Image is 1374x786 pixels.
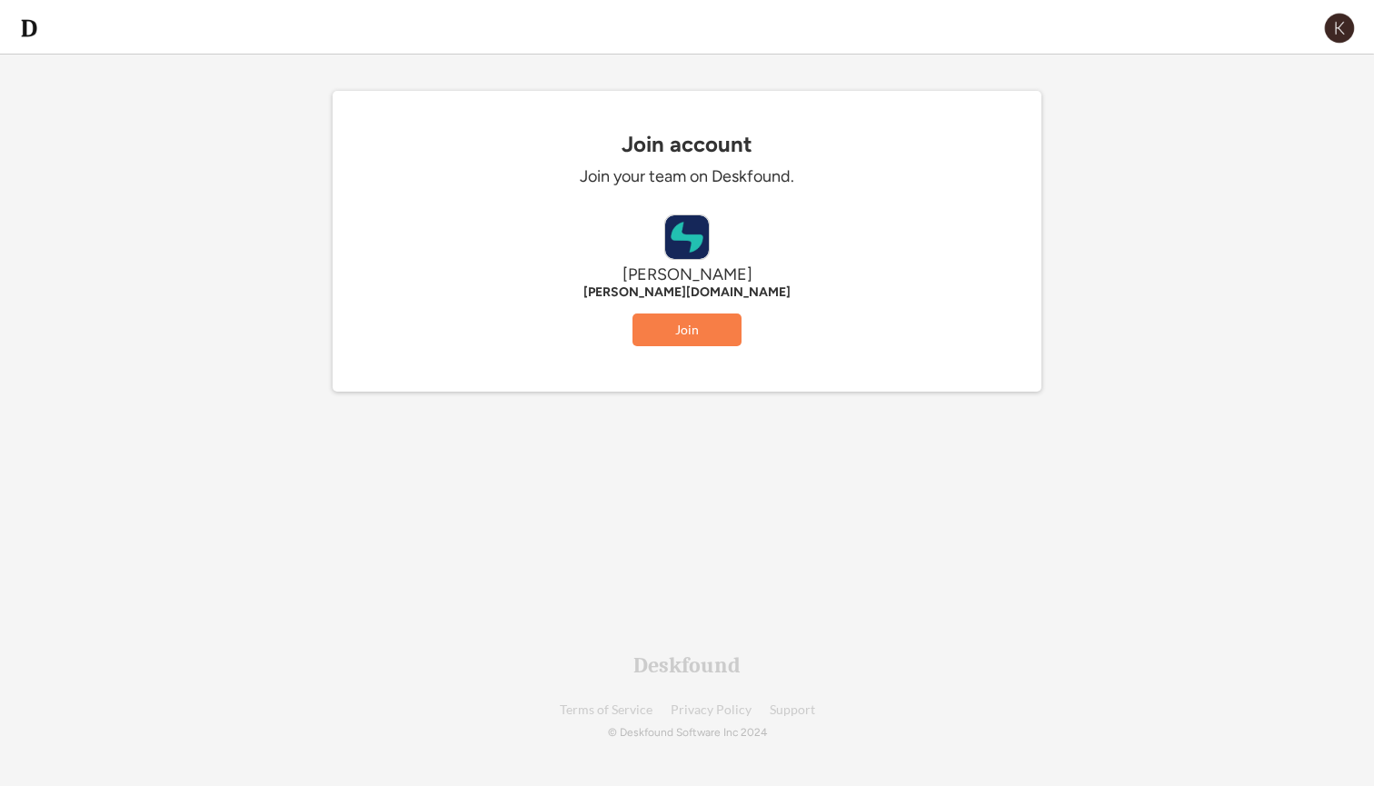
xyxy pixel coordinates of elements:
a: Support [770,703,815,717]
div: [PERSON_NAME][DOMAIN_NAME] [414,285,960,300]
div: Join account [333,132,1041,157]
a: Terms of Service [560,703,652,717]
button: Join [632,313,742,346]
div: Join your team on Deskfound. [414,166,960,187]
a: Privacy Policy [671,703,752,717]
img: d-whitebg.png [18,17,40,39]
div: Deskfound [633,654,741,676]
img: K.png [1323,12,1356,45]
img: ostrom.de [665,215,709,259]
div: [PERSON_NAME] [414,264,960,285]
